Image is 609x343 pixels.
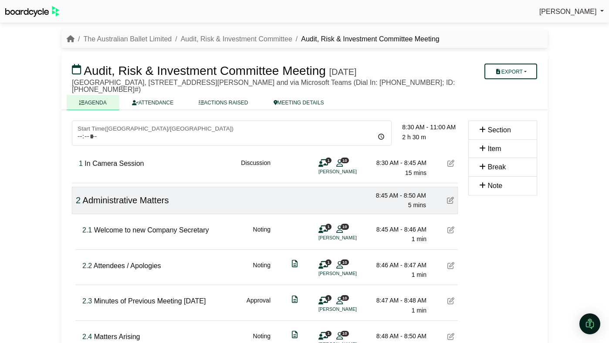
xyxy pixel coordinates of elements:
[365,225,426,234] div: 8:45 AM - 8:46 AM
[539,8,597,15] span: [PERSON_NAME]
[365,260,426,270] div: 8:46 AM - 8:47 AM
[94,333,140,340] span: Matters Arising
[402,134,426,141] span: 2 h 30 m
[341,295,349,301] span: 10
[94,297,206,305] span: Minutes of Previous Meeting [DATE]
[83,35,172,43] a: The Australian Ballet Limited
[325,224,332,229] span: 1
[365,191,426,200] div: 8:45 AM - 8:50 AM
[325,331,332,336] span: 1
[405,169,426,176] span: 15 mins
[82,226,92,234] span: Click to fine tune number
[253,225,271,244] div: Noting
[318,306,384,313] li: [PERSON_NAME]
[365,331,426,341] div: 8:48 AM - 8:50 AM
[412,271,426,278] span: 1 min
[341,259,349,265] span: 10
[365,296,426,305] div: 8:47 AM - 8:48 AM
[67,34,440,45] nav: breadcrumb
[329,67,357,77] div: [DATE]
[82,262,92,269] span: Click to fine tune number
[318,168,384,175] li: [PERSON_NAME]
[82,297,92,305] span: Click to fine tune number
[365,158,426,168] div: 8:30 AM - 8:45 AM
[325,259,332,265] span: 1
[261,95,337,110] a: MEETING DETAILS
[579,313,600,334] div: Open Intercom Messenger
[79,160,83,167] span: Click to fine tune number
[325,158,332,163] span: 1
[94,226,209,234] span: Welcome to new Company Secretary
[487,126,511,134] span: Section
[341,331,349,336] span: 10
[84,64,326,77] span: Audit, Risk & Investment Committee Meeting
[341,224,349,229] span: 10
[5,6,59,17] img: BoardcycleBlackGreen-aaafeed430059cb809a45853b8cf6d952af9d84e6e89e1f1685b34bfd5cb7d64.svg
[76,195,81,205] span: Click to fine tune number
[94,262,161,269] span: Attendees / Apologies
[402,122,463,132] div: 8:30 AM - 11:00 AM
[181,35,292,43] a: Audit, Risk & Investment Committee
[186,95,261,110] a: ACTIONS RAISED
[487,145,501,152] span: Item
[412,307,426,314] span: 1 min
[318,270,384,277] li: [PERSON_NAME]
[72,79,455,93] span: [GEOGRAPHIC_DATA], [STREET_ADDRESS][PERSON_NAME] and via Microsoft Teams (Dial In: [PHONE_NUMBER]...
[487,163,506,171] span: Break
[318,234,384,242] li: [PERSON_NAME]
[487,182,502,189] span: Note
[119,95,186,110] a: ATTENDANCE
[408,202,426,208] span: 5 mins
[539,6,604,17] a: [PERSON_NAME]
[325,295,332,301] span: 1
[85,160,144,167] span: In Camera Session
[83,195,169,205] span: Administrative Matters
[67,95,119,110] a: AGENDA
[341,158,349,163] span: 10
[241,158,271,178] div: Discussion
[82,333,92,340] span: Click to fine tune number
[484,64,537,79] button: Export
[253,260,271,280] div: Noting
[247,296,271,315] div: Approval
[292,34,440,45] li: Audit, Risk & Investment Committee Meeting
[412,235,426,242] span: 1 min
